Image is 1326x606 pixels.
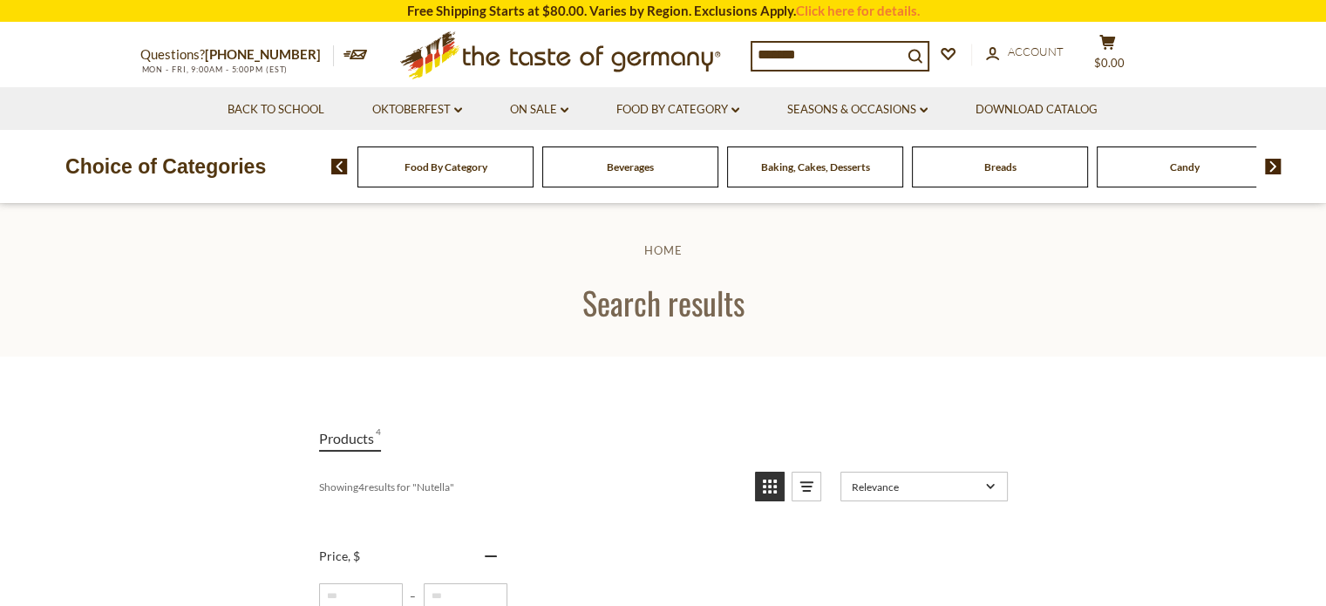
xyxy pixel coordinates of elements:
button: $0.00 [1082,34,1134,78]
img: next arrow [1265,159,1282,174]
a: Download Catalog [976,100,1098,119]
img: previous arrow [331,159,348,174]
a: Beverages [607,160,654,174]
a: Breads [984,160,1017,174]
a: Candy [1170,160,1200,174]
a: Baking, Cakes, Desserts [761,160,870,174]
div: Showing results for " " [319,472,742,501]
b: 4 [358,480,364,494]
a: Back to School [228,100,324,119]
span: – [403,589,424,603]
a: Food By Category [616,100,739,119]
a: On Sale [510,100,568,119]
span: 4 [376,426,381,450]
a: [PHONE_NUMBER] [205,46,321,62]
a: View Products Tab [319,426,381,452]
a: View grid mode [755,472,785,501]
span: Relevance [852,480,980,494]
a: Food By Category [405,160,487,174]
a: Click here for details. [796,3,920,18]
a: Account [986,43,1064,62]
a: Oktoberfest [372,100,462,119]
span: MON - FRI, 9:00AM - 5:00PM (EST) [140,65,289,74]
span: Account [1008,44,1064,58]
span: $0.00 [1094,56,1125,70]
span: Price [319,548,360,563]
p: Questions? [140,44,334,66]
a: Seasons & Occasions [787,100,928,119]
a: Home [643,243,682,257]
a: Sort options [840,472,1008,501]
h1: Search results [54,283,1272,322]
a: View list mode [792,472,821,501]
span: , $ [348,548,360,563]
